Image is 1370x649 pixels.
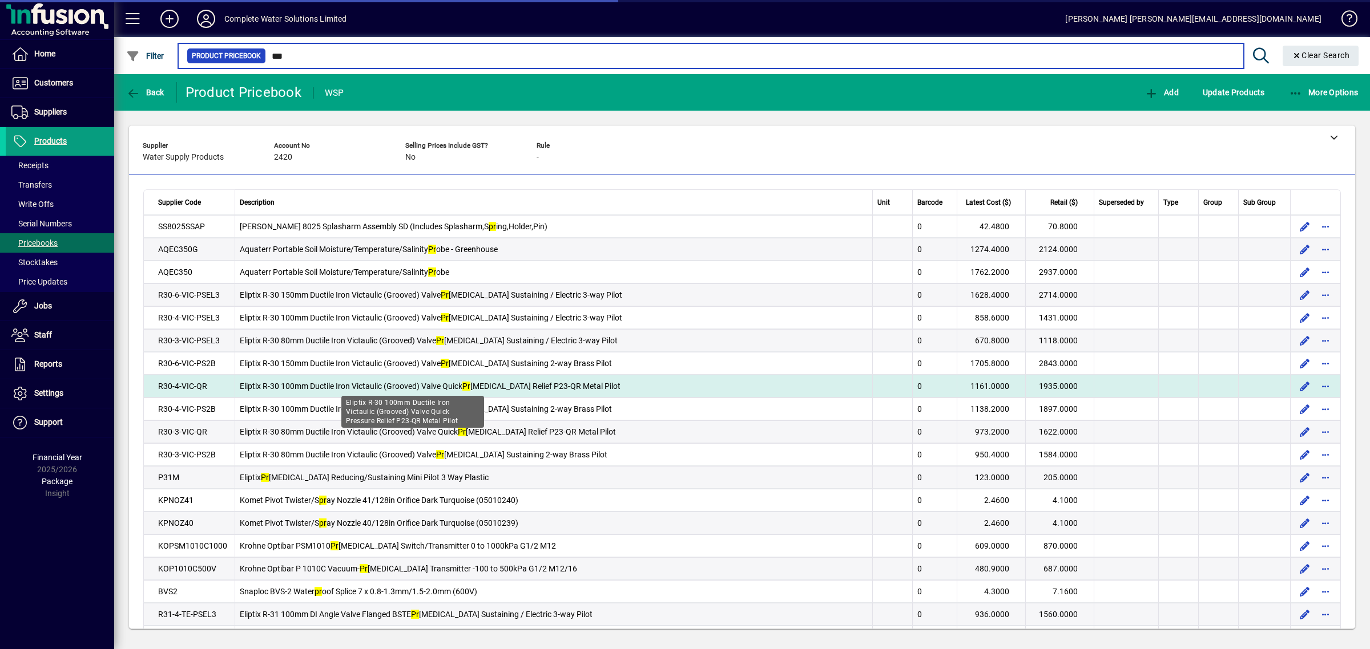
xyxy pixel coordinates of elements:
span: Unit [877,197,890,208]
button: Edit [1295,286,1313,304]
span: P31M [158,473,179,482]
span: R30-3-VIC-QR [158,427,207,436]
span: - [537,153,539,162]
td: 205.0000 [1026,466,1094,489]
span: Snaploc BVS-2 Water oof Splice 7 x 0.8-1.3mm/1.5-2.0mm (600V) [240,587,477,596]
span: R30-3-VIC-PSEL3 [158,336,220,345]
span: Home [34,49,55,58]
a: Write Offs [6,194,114,214]
span: Reports [34,359,62,368]
button: Edit [1295,628,1313,646]
button: More options [1316,605,1335,623]
span: 0 [917,359,922,368]
span: KOP1010C500V [158,564,216,573]
button: Edit [1295,263,1313,281]
td: 1560.0000 [1026,603,1094,626]
button: More options [1316,582,1335,601]
a: Home [6,40,114,68]
span: R30-6-VIC-PSEL3 [158,290,220,299]
td: 1622.0000 [1026,420,1094,443]
span: Filter [126,51,164,60]
a: Customers [6,69,114,98]
span: 480.9000 [975,564,1009,573]
span: 0 [917,290,922,299]
span: KPNOZ41 [158,496,194,505]
span: Back [126,88,164,97]
a: Support [6,408,114,437]
td: 4.1000 [1026,489,1094,512]
span: Eliptix R-30 100mm Ductile Iron Victaulic (Grooved) Valve [MEDICAL_DATA] Sustaining 2-way Brass P... [240,404,612,413]
span: R30-6-VIC-PS2B [158,359,216,368]
span: Eliptix R-30 150mm Ductile Iron Victaulic (Grooved) Valve [MEDICAL_DATA] Sustaining / Electric 3-... [240,290,622,299]
span: 0 [917,404,922,413]
span: [PERSON_NAME] 8025 Splasharm Assembly SD (Includes Splasharm,S ing,Holder,Pin) [240,222,547,231]
span: Eliptix R-30 150mm Ductile Iron Victaulic (Grooved) Valve [MEDICAL_DATA] Sustaining 2-way Brass P... [240,359,612,368]
span: Aquaterr Portable Soil Moisture/Temperature/Salinity obe [240,267,449,277]
span: Water Supply Products [143,153,224,162]
span: 0 [917,382,922,391]
button: More options [1316,468,1335,486]
span: Type [1163,197,1178,208]
span: Eliptix R-30 80mm Ductile Iron Victaulic (Grooved) Valve [MEDICAL_DATA] Sustaining / Electric 3-w... [240,336,618,345]
em: pr [319,496,327,505]
button: More options [1316,559,1335,578]
em: Pr [360,564,368,573]
span: AQEC350 [158,267,192,277]
span: 670.8000 [975,336,1009,345]
td: 70.8000 [1026,215,1094,238]
div: Complete Water Solutions Limited [224,10,347,28]
span: 2.4600 [984,496,1009,505]
span: 1762.2000 [970,267,1009,277]
span: 0 [917,564,922,573]
button: Edit [1295,423,1313,441]
button: Edit [1295,445,1313,464]
span: 1705.8000 [970,359,1009,368]
span: Write Offs [11,200,54,209]
button: More options [1316,377,1335,395]
span: Eliptix R-30 100mm Ductile Iron Victaulic (Grooved) Valve Quick [MEDICAL_DATA] Relief P23-QR Meta... [240,382,620,391]
span: Barcode [917,197,942,208]
span: 0 [917,267,922,277]
span: 2420 [274,153,292,162]
a: Price Updates [6,272,114,291]
span: Description [240,197,275,208]
em: Pr [261,473,269,482]
button: More options [1316,537,1335,555]
em: Pr [458,427,466,436]
span: Staff [34,330,52,339]
span: Financial Year [33,453,82,462]
em: pr [489,222,496,231]
span: 0 [917,336,922,345]
span: Transfers [11,180,52,189]
span: Suppliers [34,107,67,116]
button: More Options [1286,82,1361,103]
span: Superseded by [1099,197,1144,208]
button: Edit [1295,377,1313,395]
span: Group [1203,197,1222,208]
td: 7.1600 [1026,580,1094,603]
span: 0 [917,541,922,550]
button: Edit [1295,559,1313,578]
button: More options [1316,240,1335,258]
span: BVS2 [158,587,178,596]
em: Pr [331,541,339,550]
td: 2714.0000 [1026,283,1094,306]
button: More options [1316,400,1335,418]
span: Customers [34,78,73,87]
span: Aquaterr Portable Soil Moisture/Temperature/Salinity obe - Greenhouse [240,245,498,254]
app-page-header-button: Back [114,82,177,103]
div: WSP [325,84,344,102]
button: Filter [123,46,167,66]
span: Package [42,477,72,486]
em: Pr [411,610,419,619]
span: 0 [917,496,922,505]
span: R30-3-VIC-PS2B [158,450,216,459]
span: No [405,153,416,162]
span: Support [34,417,63,427]
button: Back [123,82,167,103]
button: More options [1316,445,1335,464]
button: Edit [1295,354,1313,372]
span: Eliptix R-30 80mm Ductile Iron Victaulic (Grooved) Valve [MEDICAL_DATA] Sustaining 2-way Brass Pilot [240,450,607,459]
span: Receipts [11,161,49,170]
td: 1431.0000 [1026,306,1094,329]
